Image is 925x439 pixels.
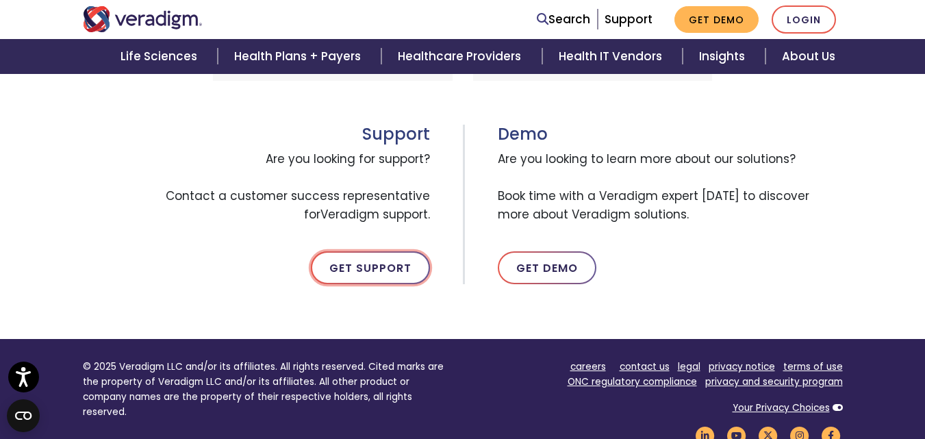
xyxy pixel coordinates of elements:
[709,360,775,373] a: privacy notice
[320,206,430,223] span: Veradigm support.
[783,360,843,373] a: terms of use
[570,360,606,373] a: careers
[620,360,670,373] a: contact us
[568,375,697,388] a: ONC regulatory compliance
[498,145,843,230] span: Are you looking to learn more about our solutions? Book time with a Veradigm expert [DATE] to dis...
[705,375,843,388] a: privacy and security program
[683,39,765,74] a: Insights
[678,360,700,373] a: legal
[498,125,843,145] h3: Demo
[674,6,759,33] a: Get Demo
[83,125,430,145] h3: Support
[765,39,852,74] a: About Us
[83,6,203,32] img: Veradigm logo
[83,360,453,419] p: © 2025 Veradigm LLC and/or its affiliates. All rights reserved. Cited marks are the property of V...
[733,401,830,414] a: Your Privacy Choices
[218,39,381,74] a: Health Plans + Payers
[605,11,652,27] a: Support
[537,10,590,29] a: Search
[772,5,836,34] a: Login
[311,251,430,284] a: Get Support
[381,39,542,74] a: Healthcare Providers
[7,399,40,432] button: Open CMP widget
[498,251,596,284] a: Get Demo
[83,145,430,230] span: Are you looking for support? Contact a customer success representative for
[542,39,683,74] a: Health IT Vendors
[104,39,218,74] a: Life Sciences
